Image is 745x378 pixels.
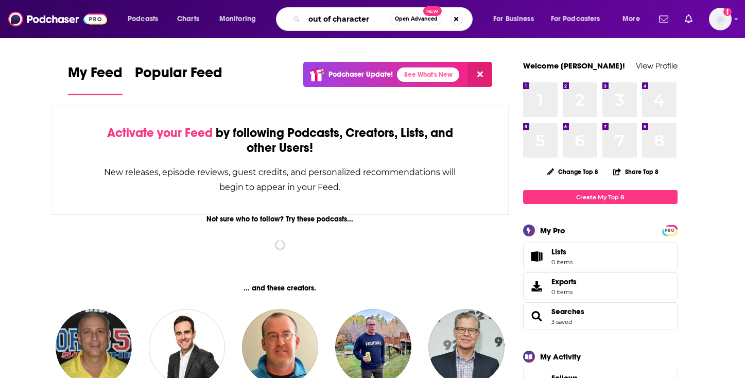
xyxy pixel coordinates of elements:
[68,64,123,88] span: My Feed
[103,165,457,195] div: New releases, episode reviews, guest credits, and personalized recommendations will begin to appe...
[68,64,123,95] a: My Feed
[135,64,222,88] span: Popular Feed
[523,61,625,71] a: Welcome [PERSON_NAME]!
[541,165,605,178] button: Change Top 8
[286,7,482,31] div: Search podcasts, credits, & more...
[615,11,653,27] button: open menu
[395,16,438,22] span: Open Advanced
[655,10,672,28] a: Show notifications dropdown
[551,12,600,26] span: For Podcasters
[709,8,732,30] span: Logged in as jackiemayer
[107,125,213,141] span: Activate your Feed
[709,8,732,30] img: User Profile
[493,12,534,26] span: For Business
[423,6,442,16] span: New
[128,12,158,26] span: Podcasts
[723,8,732,16] svg: Add a profile image
[664,227,676,234] span: PRO
[540,226,565,235] div: My Pro
[551,247,566,256] span: Lists
[527,279,547,294] span: Exports
[523,243,678,270] a: Lists
[709,8,732,30] button: Show profile menu
[328,70,393,79] p: Podchaser Update!
[177,12,199,26] span: Charts
[219,12,256,26] span: Monitoring
[540,352,581,362] div: My Activity
[135,64,222,95] a: Popular Feed
[120,11,171,27] button: open menu
[304,11,390,27] input: Search podcasts, credits, & more...
[551,318,572,325] a: 3 saved
[527,309,547,323] a: Searches
[551,259,573,266] span: 0 items
[622,12,640,26] span: More
[486,11,547,27] button: open menu
[523,302,678,330] span: Searches
[544,11,615,27] button: open menu
[681,10,697,28] a: Show notifications dropdown
[523,190,678,204] a: Create My Top 8
[51,284,509,293] div: ... and these creators.
[51,215,509,224] div: Not sure who to follow? Try these podcasts...
[212,11,269,27] button: open menu
[523,272,678,300] a: Exports
[527,249,547,264] span: Lists
[551,277,577,286] span: Exports
[551,247,573,256] span: Lists
[613,162,659,182] button: Share Top 8
[664,226,676,234] a: PRO
[103,126,457,156] div: by following Podcasts, Creators, Lists, and other Users!
[636,61,678,71] a: View Profile
[8,9,107,29] img: Podchaser - Follow, Share and Rate Podcasts
[551,307,584,316] a: Searches
[390,13,442,25] button: Open AdvancedNew
[551,288,577,296] span: 0 items
[397,67,459,82] a: See What's New
[170,11,205,27] a: Charts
